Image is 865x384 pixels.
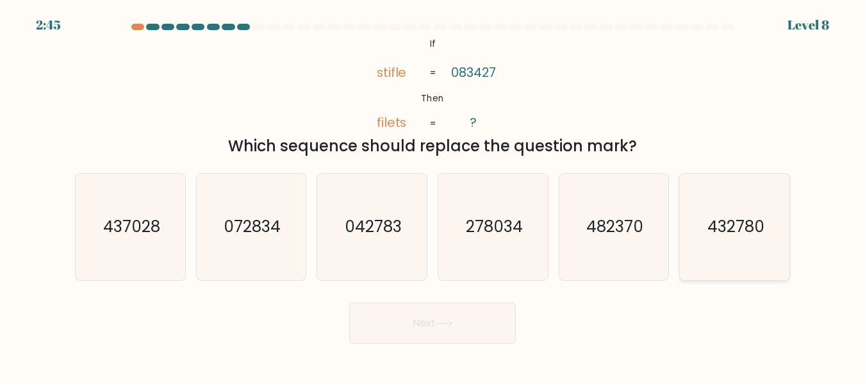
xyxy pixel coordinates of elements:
[345,215,402,238] text: 042783
[421,92,444,104] tspan: Then
[376,114,406,132] tspan: filets
[430,66,436,79] tspan: =
[465,215,522,238] text: 278034
[586,215,643,238] text: 482370
[354,35,512,133] svg: @import url('[URL][DOMAIN_NAME]);
[36,15,61,35] div: 2:45
[430,37,436,50] tspan: If
[787,15,829,35] div: Level 8
[430,117,436,129] tspan: =
[224,215,281,238] text: 072834
[470,114,477,132] tspan: ?
[83,135,782,158] div: Which sequence should replace the question mark?
[451,63,496,81] tspan: 083427
[376,63,406,81] tspan: stifle
[103,215,160,238] text: 437028
[349,303,516,344] button: Next
[707,215,764,238] text: 432780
